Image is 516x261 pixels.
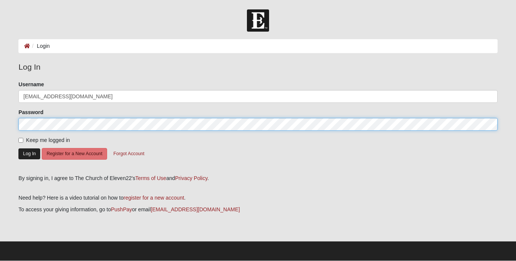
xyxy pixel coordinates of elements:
p: To access your giving information, go to or email [18,206,497,214]
li: Login [30,42,50,50]
button: Log In [18,148,40,159]
span: Keep me logged in [26,137,70,143]
p: Need help? Here is a video tutorial on how to . [18,194,497,202]
a: register for a new account [124,195,184,201]
button: Register for a New Account [42,148,107,160]
label: Username [18,81,44,88]
legend: Log In [18,61,497,73]
a: PushPay [111,206,132,212]
a: [EMAIL_ADDRESS][DOMAIN_NAME] [151,206,240,212]
a: Terms of Use [135,175,166,181]
button: Forgot Account [109,148,149,160]
a: Privacy Policy [175,175,207,181]
input: Keep me logged in [18,138,23,143]
label: Password [18,108,43,116]
div: By signing in, I agree to The Church of Eleven22's and . [18,174,497,182]
img: Church of Eleven22 Logo [247,9,269,32]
